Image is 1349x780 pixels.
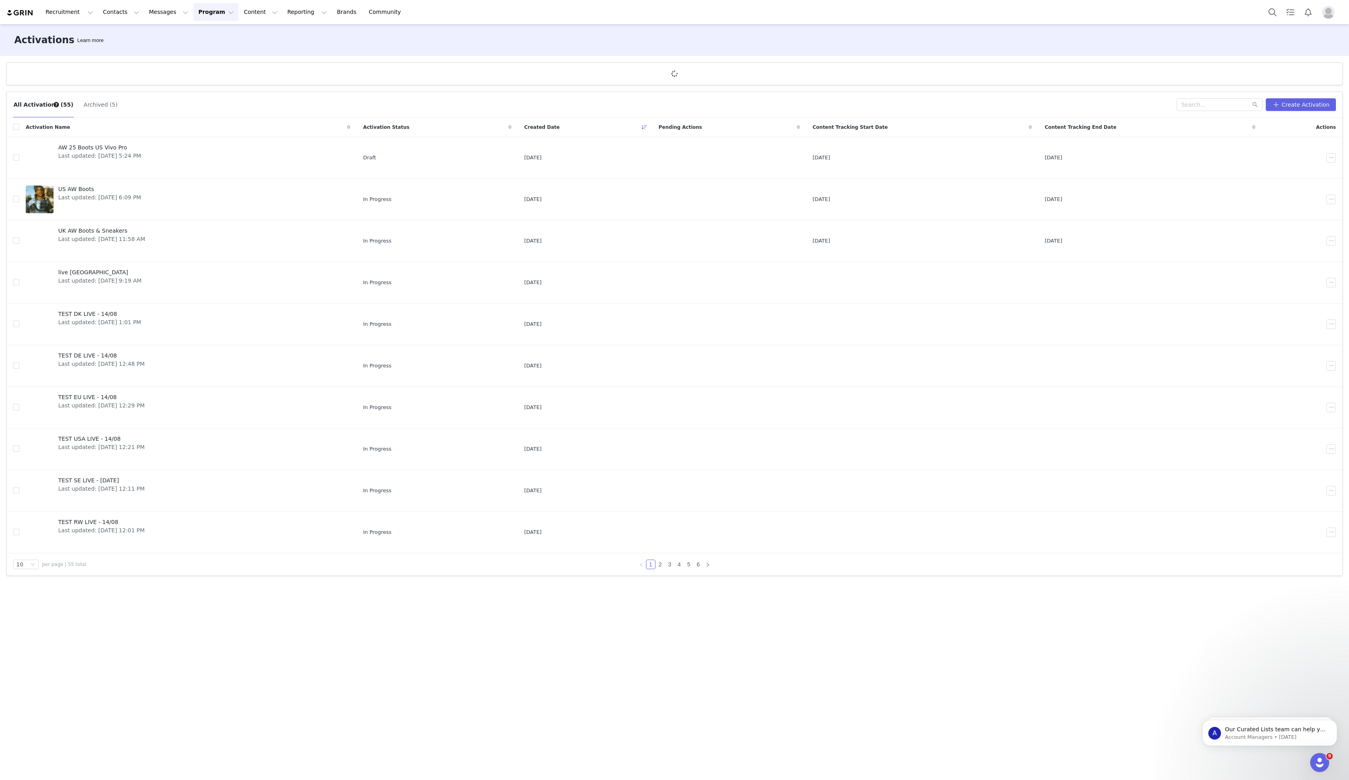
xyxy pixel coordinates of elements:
a: AW 25 Boots US Vivo ProLast updated: [DATE] 5:24 PM [26,142,350,174]
button: Recruitment [41,3,98,21]
a: 1 [646,560,655,569]
span: In Progress [363,279,392,287]
span: In Progress [363,237,392,245]
span: [DATE] [813,195,830,203]
span: Last updated: [DATE] 1:01 PM [58,318,141,327]
a: Tasks [1282,3,1299,21]
span: Last updated: [DATE] 11:58 AM [58,235,145,243]
a: US AW BootsLast updated: [DATE] 6:09 PM [26,184,350,215]
a: TEST DK LIVE - 14/08Last updated: [DATE] 1:01 PM [26,308,350,340]
div: Tooltip anchor [53,101,60,108]
span: TEST SE LIVE - [DATE] [58,476,145,485]
button: Reporting [283,3,332,21]
a: TEST DE LIVE - 14/08Last updated: [DATE] 12:48 PM [26,350,350,382]
span: Last updated: [DATE] 9:19 AM [58,277,141,285]
span: In Progress [363,528,392,536]
span: Activation Status [363,124,409,131]
span: Last updated: [DATE] 12:29 PM [58,401,145,410]
span: AW 25 Boots US Vivo Pro [58,143,141,152]
h3: Activations [14,33,75,47]
button: Program [193,3,239,21]
span: Content Tracking End Date [1045,124,1116,131]
button: Profile [1317,6,1343,19]
a: TEST SE LIVE - [DATE]Last updated: [DATE] 12:11 PM [26,475,350,507]
li: Next Page [703,560,713,569]
span: TEST USA LIVE - 14/08 [58,435,145,443]
span: Draft [363,154,376,162]
span: Last updated: [DATE] 12:01 PM [58,526,145,535]
span: Last updated: [DATE] 5:24 PM [58,152,141,160]
span: [DATE] [1045,154,1062,162]
img: grin logo [6,9,34,17]
a: 4 [675,560,684,569]
span: [DATE] [524,195,542,203]
span: [DATE] [524,403,542,411]
button: Create Activation [1266,98,1336,111]
a: TEST USA LIVE - 14/08Last updated: [DATE] 12:21 PM [26,433,350,465]
span: live [GEOGRAPHIC_DATA] [58,268,141,277]
li: 5 [684,560,694,569]
span: [DATE] [524,445,542,453]
span: In Progress [363,362,392,370]
input: Search... [1177,98,1263,111]
li: Previous Page [636,560,646,569]
span: Last updated: [DATE] 12:48 PM [58,360,145,368]
span: In Progress [363,445,392,453]
button: Contacts [98,3,144,21]
a: live [GEOGRAPHIC_DATA]Last updated: [DATE] 9:19 AM [26,267,350,298]
a: 6 [694,560,703,569]
a: UK AW Boots & SneakersLast updated: [DATE] 11:58 AM [26,225,350,257]
i: icon: right [705,562,710,567]
button: All Activations (55) [13,98,74,111]
div: Tooltip anchor [76,36,105,44]
a: Brands [332,3,363,21]
a: 5 [684,560,693,569]
span: [DATE] [524,237,542,245]
a: TEST EU LIVE - 14/08Last updated: [DATE] 12:29 PM [26,392,350,423]
span: In Progress [363,403,392,411]
span: [DATE] [524,279,542,287]
span: [DATE] [813,154,830,162]
span: Last updated: [DATE] 12:11 PM [58,485,145,493]
span: [DATE] [524,487,542,495]
span: [DATE] [1045,195,1062,203]
span: In Progress [363,487,392,495]
li: 3 [665,560,674,569]
i: icon: search [1252,102,1258,107]
span: TEST EU LIVE - 14/08 [58,393,145,401]
span: TEST RW LIVE - 14/08 [58,518,145,526]
span: Content Tracking Start Date [813,124,888,131]
span: US AW Boots [58,185,141,193]
span: Last updated: [DATE] 6:09 PM [58,193,141,202]
div: Actions [1262,119,1342,136]
span: 9 [1326,753,1333,759]
span: TEST DK LIVE - 14/08 [58,310,141,318]
span: Created Date [524,124,560,131]
button: Search [1264,3,1281,21]
button: Archived (5) [83,98,118,111]
span: per page | 55 total [42,561,86,568]
button: Content [239,3,282,21]
span: UK AW Boots & Sneakers [58,227,145,235]
iframe: Intercom live chat [1310,753,1329,772]
span: In Progress [363,195,392,203]
span: TEST DE LIVE - 14/08 [58,352,145,360]
a: 2 [656,560,665,569]
img: placeholder-profile.jpg [1322,6,1335,19]
span: [DATE] [524,528,542,536]
span: Last updated: [DATE] 12:21 PM [58,443,145,451]
span: In Progress [363,320,392,328]
a: 3 [665,560,674,569]
span: [DATE] [813,237,830,245]
span: [DATE] [524,154,542,162]
iframe: Intercom notifications message [1190,703,1349,759]
li: 1 [646,560,655,569]
span: [DATE] [524,320,542,328]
